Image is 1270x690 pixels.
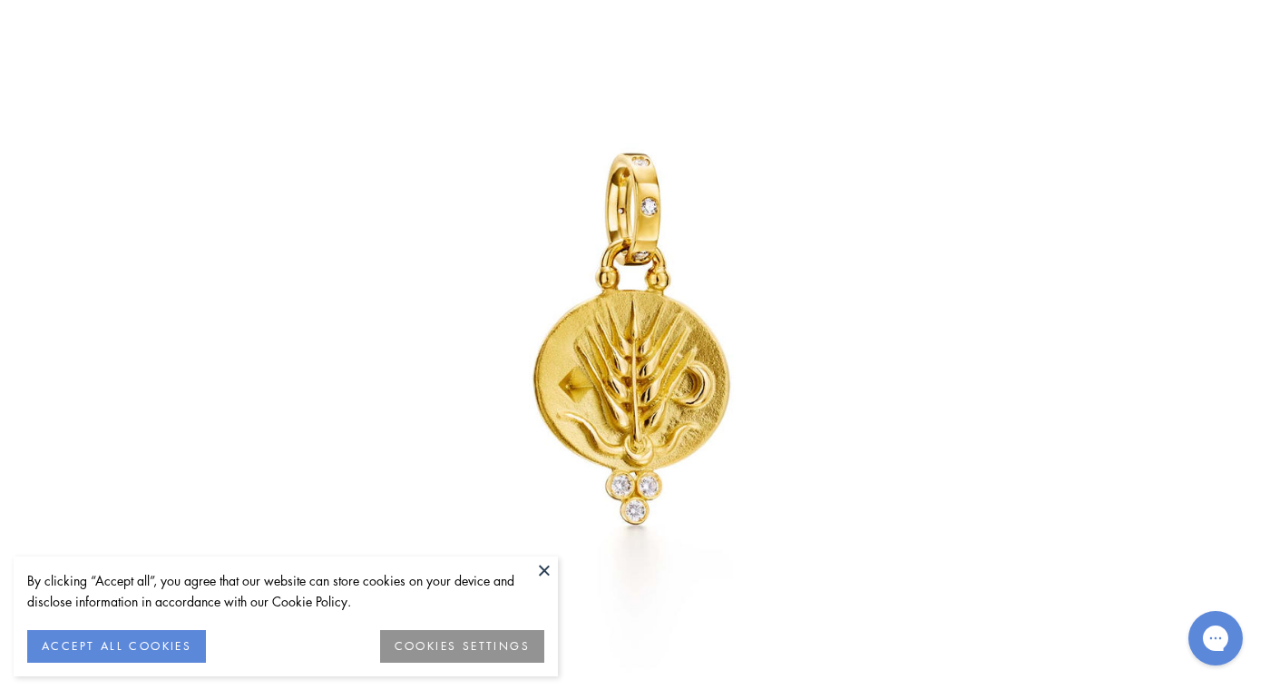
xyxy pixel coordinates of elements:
div: By clicking “Accept all”, you agree that our website can store cookies on your device and disclos... [27,570,544,612]
button: COOKIES SETTINGS [380,630,544,663]
iframe: Gorgias live chat messenger [1179,605,1252,672]
button: ACCEPT ALL COOKIES [27,630,206,663]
